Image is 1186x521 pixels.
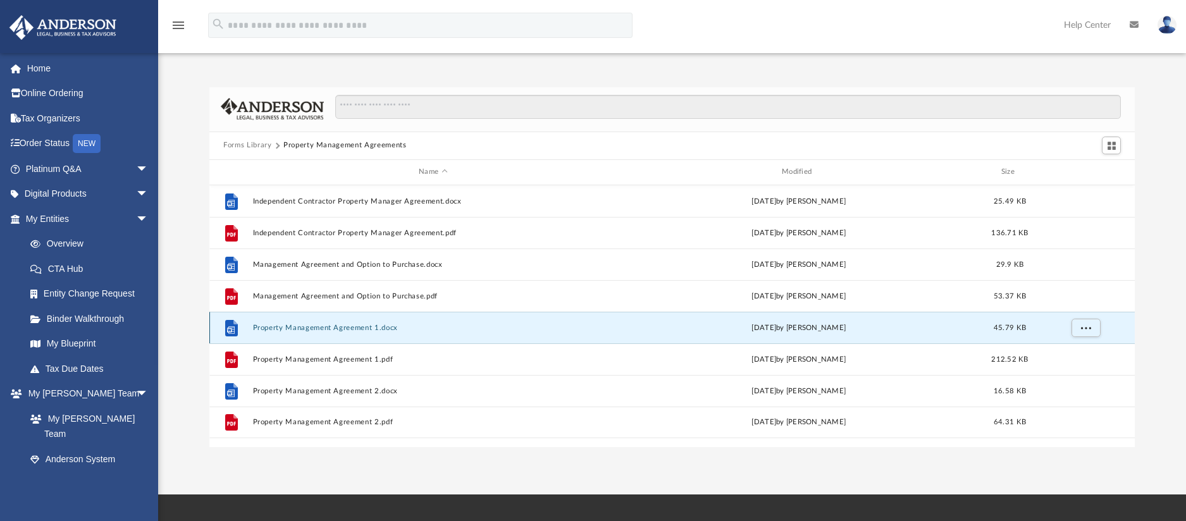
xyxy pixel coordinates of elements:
[253,228,614,236] button: Independent Contractor Property Manager Agreement.pdf
[619,290,979,302] div: [DATE] by [PERSON_NAME]
[9,106,168,131] a: Tax Organizers
[9,81,168,106] a: Online Ordering
[994,387,1026,394] span: 16.58 KB
[253,386,614,395] button: Property Management Agreement 2.docx
[335,95,1121,119] input: Search files and folders
[18,331,161,357] a: My Blueprint
[992,355,1028,362] span: 212.52 KB
[18,356,168,381] a: Tax Due Dates
[253,418,614,426] button: Property Management Agreement 2.pdf
[9,131,168,157] a: Order StatusNEW
[1158,16,1177,34] img: User Pic
[619,353,979,365] div: [DATE] by [PERSON_NAME]
[994,324,1026,331] span: 45.79 KB
[223,140,271,151] button: Forms Library
[136,381,161,407] span: arrow_drop_down
[252,166,613,178] div: Name
[619,417,979,428] div: [DATE] by [PERSON_NAME]
[136,181,161,207] span: arrow_drop_down
[209,185,1135,447] div: grid
[171,18,186,33] i: menu
[1072,318,1101,337] button: More options
[9,381,161,407] a: My [PERSON_NAME] Teamarrow_drop_down
[9,56,168,81] a: Home
[619,195,979,207] div: [DATE] by [PERSON_NAME]
[18,446,161,472] a: Anderson System
[18,231,168,257] a: Overview
[253,291,614,300] button: Management Agreement and Option to Purchase.pdf
[253,197,614,205] button: Independent Contractor Property Manager Agreement.docx
[619,227,979,238] div: [DATE] by [PERSON_NAME]
[283,140,407,151] button: Property Management Agreements
[619,322,979,333] div: [DATE] by [PERSON_NAME]
[73,134,101,153] div: NEW
[18,256,168,281] a: CTA Hub
[1041,166,1130,178] div: id
[215,166,247,178] div: id
[136,206,161,232] span: arrow_drop_down
[6,15,120,40] img: Anderson Advisors Platinum Portal
[9,206,168,231] a: My Entitiesarrow_drop_down
[9,156,168,181] a: Platinum Q&Aarrow_drop_down
[9,181,168,207] a: Digital Productsarrow_drop_down
[619,259,979,270] div: [DATE] by [PERSON_NAME]
[1102,137,1121,154] button: Switch to Grid View
[619,166,979,178] div: Modified
[18,281,168,307] a: Entity Change Request
[18,306,168,331] a: Binder Walkthrough
[253,260,614,268] button: Management Agreement and Option to Purchase.docx
[994,292,1026,299] span: 53.37 KB
[996,260,1024,267] span: 29.9 KB
[171,24,186,33] a: menu
[211,17,225,31] i: search
[992,229,1028,236] span: 136.71 KB
[994,419,1026,426] span: 64.31 KB
[18,472,161,497] a: Client Referrals
[136,156,161,182] span: arrow_drop_down
[253,355,614,363] button: Property Management Agreement 1.pdf
[985,166,1035,178] div: Size
[994,197,1026,204] span: 25.49 KB
[619,385,979,396] div: [DATE] by [PERSON_NAME]
[18,406,155,446] a: My [PERSON_NAME] Team
[253,323,614,331] button: Property Management Agreement 1.docx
